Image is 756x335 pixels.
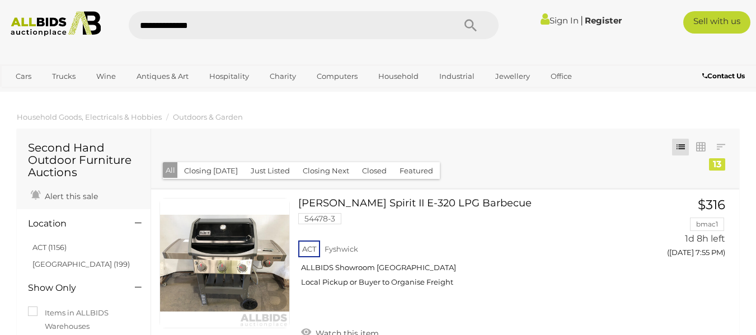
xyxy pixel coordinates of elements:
a: [GEOGRAPHIC_DATA] [52,86,146,104]
a: Household [371,67,426,86]
h4: Show Only [28,283,118,293]
a: Alert this sale [28,187,101,204]
a: Contact Us [702,70,748,82]
a: Computers [309,67,365,86]
a: Antiques & Art [129,67,196,86]
div: 13 [709,158,725,171]
label: Items in ALLBIDS Warehouses [28,306,139,333]
button: Closing Next [296,162,356,180]
button: Search [443,11,499,39]
button: All [163,162,178,178]
a: Register [585,15,622,26]
a: Wine [89,67,123,86]
span: | [580,14,583,26]
button: Just Listed [244,162,297,180]
h4: Location [28,219,118,229]
a: ACT (1156) [32,243,67,252]
img: Allbids.com.au [6,11,106,36]
a: $316 bmac1 1d 8h left ([DATE] 7:55 PM) [650,198,728,263]
button: Closed [355,162,393,180]
a: Sports [8,86,46,104]
a: Industrial [432,67,482,86]
b: Contact Us [702,72,745,80]
h1: Second Hand Outdoor Furniture Auctions [28,141,139,178]
a: Office [543,67,579,86]
a: Outdoors & Garden [173,112,243,121]
a: Sell with us [683,11,750,34]
button: Closing [DATE] [177,162,245,180]
a: Jewellery [488,67,537,86]
a: Cars [8,67,39,86]
button: Featured [393,162,440,180]
a: Household Goods, Electricals & Hobbies [17,112,162,121]
a: Trucks [45,67,83,86]
a: [GEOGRAPHIC_DATA] (199) [32,259,130,268]
a: Charity [262,67,303,86]
a: Hospitality [202,67,256,86]
a: [PERSON_NAME] Spirit II E-320 LPG Barbecue 54478-3 ACT Fyshwick ALLBIDS Showroom [GEOGRAPHIC_DATA... [307,198,633,296]
span: $316 [698,197,725,213]
a: Sign In [541,15,579,26]
span: Alert this sale [42,191,98,201]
